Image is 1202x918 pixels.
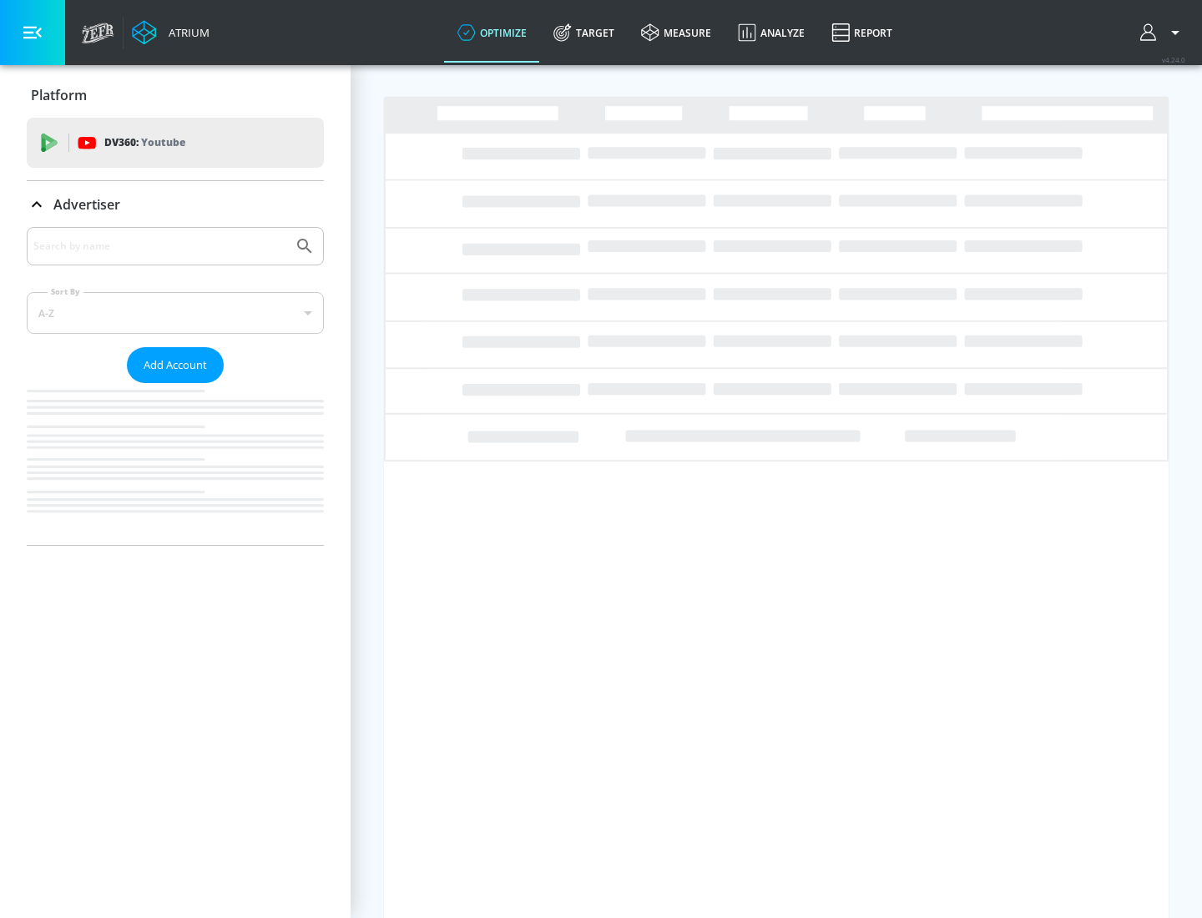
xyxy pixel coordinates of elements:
div: Advertiser [27,227,324,545]
a: Target [540,3,628,63]
button: Add Account [127,347,224,383]
p: Platform [31,86,87,104]
div: DV360: Youtube [27,118,324,168]
span: Add Account [144,356,207,375]
p: Advertiser [53,195,120,214]
nav: list of Advertiser [27,383,324,545]
a: optimize [444,3,540,63]
label: Sort By [48,286,83,297]
a: measure [628,3,725,63]
a: Atrium [132,20,210,45]
a: Analyze [725,3,818,63]
div: Platform [27,72,324,119]
div: A-Z [27,292,324,334]
p: DV360: [104,134,185,152]
input: Search by name [33,235,286,257]
p: Youtube [141,134,185,151]
a: Report [818,3,906,63]
div: Atrium [162,25,210,40]
span: v 4.24.0 [1162,55,1185,64]
div: Advertiser [27,181,324,228]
